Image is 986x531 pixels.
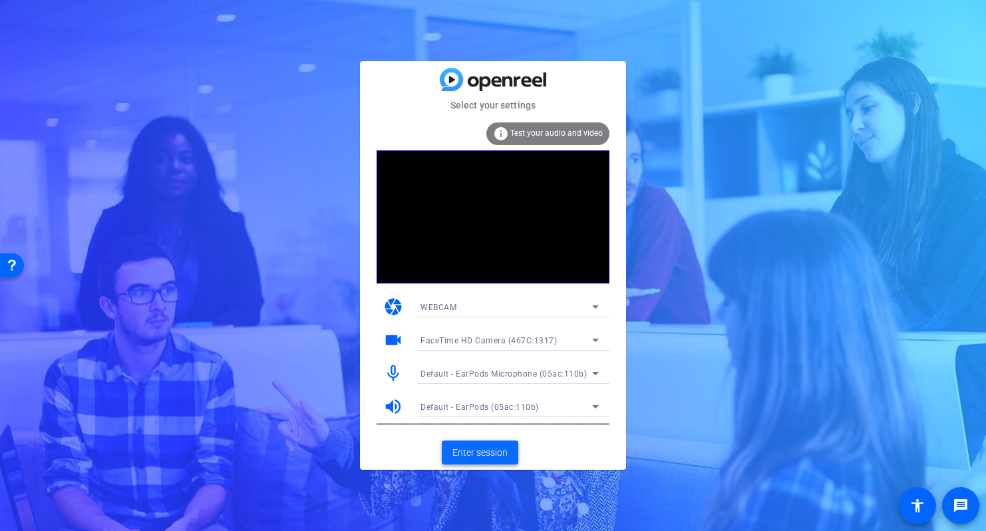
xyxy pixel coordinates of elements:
[442,441,518,464] button: Enter session
[493,126,509,142] mat-icon: info
[909,498,925,514] mat-icon: accessibility
[383,363,403,383] mat-icon: mic_none
[420,369,587,379] span: Default - EarPods Microphone (05ac:110b)
[953,498,969,514] mat-icon: message
[360,98,626,112] mat-card-subtitle: Select your settings
[383,330,403,350] mat-icon: videocam
[420,336,557,345] span: FaceTime HD Camera (467C:1317)
[440,68,546,91] img: blue-gradient.svg
[420,303,456,312] span: WEBCAM
[383,297,403,317] mat-icon: camera
[420,403,539,412] span: Default - EarPods (05ac:110b)
[383,397,403,417] mat-icon: volume_up
[510,128,603,138] span: Test your audio and video
[452,446,508,460] span: Enter session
